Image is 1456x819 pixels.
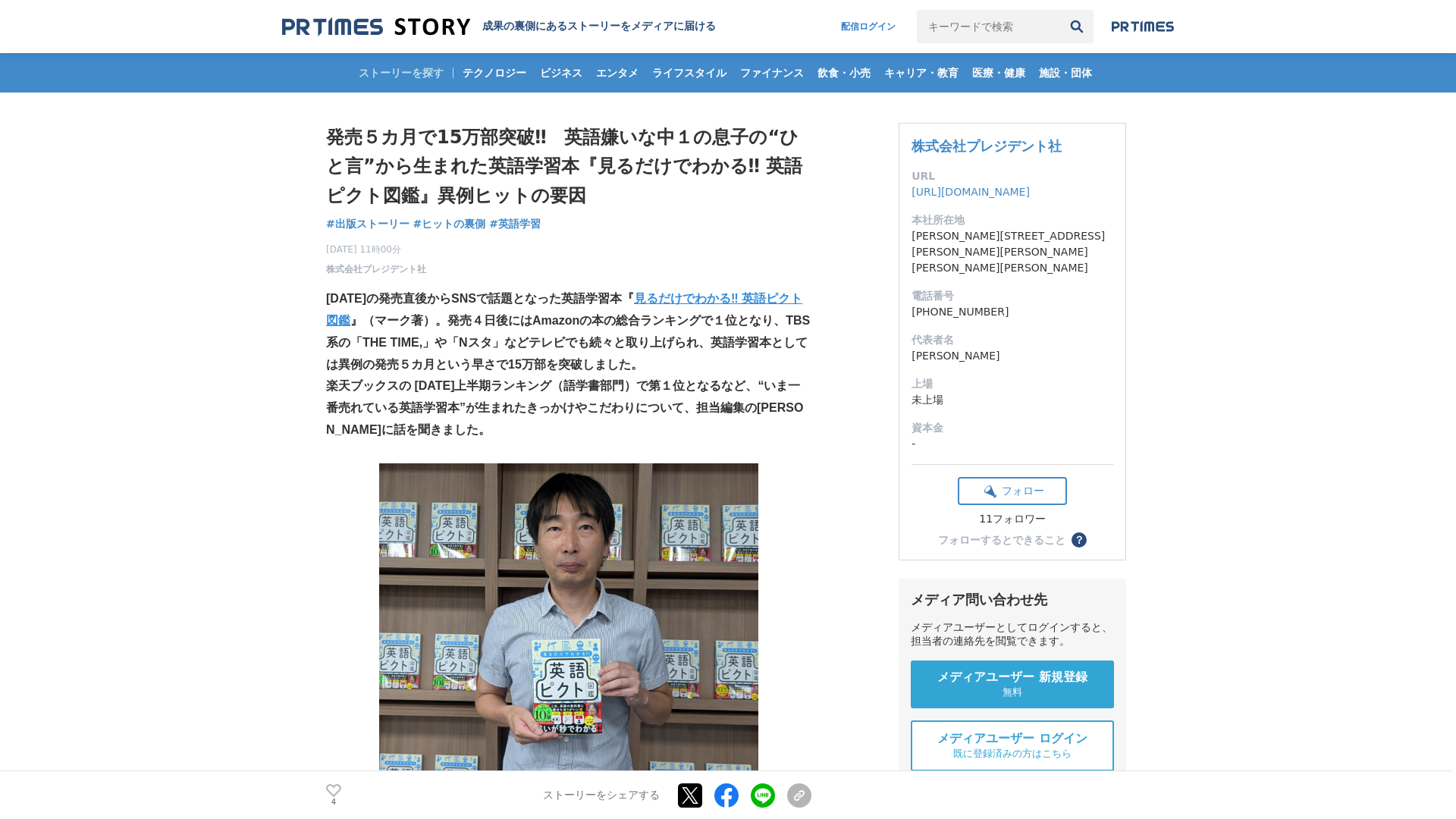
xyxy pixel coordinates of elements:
dt: 上場 [912,376,1113,392]
span: ファイナンス [734,66,810,80]
span: メディアユーザー ログイン [937,731,1087,747]
dd: [PERSON_NAME][STREET_ADDRESS][PERSON_NAME][PERSON_NAME][PERSON_NAME][PERSON_NAME] [912,228,1113,276]
dd: [PHONE_NUMBER] [912,304,1113,320]
span: キャリア・教育 [878,66,965,80]
dt: 代表者名 [912,332,1113,348]
h2: 成果の裏側にあるストーリーをメディアに届ける [482,20,716,33]
span: 施設・団体 [1033,66,1098,80]
strong: 楽天ブックスの [DATE]上半期ランキング（語学書部門）で第１位となるなど、“いま一番売れている英語学習本”が生まれたきっかけやこだわりについて、担当編集の[PERSON_NAME]に話を聞き... [326,379,803,436]
dt: URL [912,168,1113,184]
span: #ヒットの裏側 [413,217,486,231]
button: フォロー [958,477,1067,505]
a: ファイナンス [734,53,810,93]
div: 11フォロワー [958,513,1067,526]
a: 株式会社プレジデント社 [912,138,1062,154]
div: メディア問い合わせ先 [911,591,1114,609]
a: 成果の裏側にあるストーリーをメディアに届ける 成果の裏側にあるストーリーをメディアに届ける [282,17,716,37]
a: 見るだけでわかる‼ 英語ピクト図鑑 [326,292,802,327]
a: テクノロジー [457,53,532,93]
a: メディアユーザー ログイン 既に登録済みの方はこちら [911,720,1114,771]
span: エンタメ [590,66,645,80]
span: 飲食・小売 [811,66,877,80]
button: ？ [1072,532,1087,548]
a: メディアユーザー 新規登録 無料 [911,661,1114,708]
strong: [DATE]の発売直後からSNSで話題となった英語学習本『 [326,292,634,305]
a: #英語学習 [489,216,541,232]
span: 医療・健康 [966,66,1031,80]
span: ？ [1074,535,1084,545]
a: 飲食・小売 [811,53,877,93]
a: 配信ログイン [826,10,911,43]
a: 施設・団体 [1033,53,1098,93]
a: キャリア・教育 [878,53,965,93]
span: 無料 [1003,686,1022,699]
a: ライフスタイル [646,53,733,93]
span: 既に登録済みの方はこちら [953,747,1072,761]
a: #出版ストーリー [326,216,409,232]
span: テクノロジー [457,66,532,80]
dt: 電話番号 [912,288,1113,304]
h1: 発売５カ月で15万部突破‼ 英語嫌いな中１の息子の“ひと言”から生まれた英語学習本『見るだけでわかる‼ 英語ピクト図鑑』異例ヒットの要因 [326,123,811,210]
a: エンタメ [590,53,645,93]
p: ストーリーをシェアする [543,789,660,802]
span: #出版ストーリー [326,217,409,231]
a: 医療・健康 [966,53,1031,93]
div: フォローするとできること [938,535,1065,545]
img: 成果の裏側にあるストーリーをメディアに届ける [282,17,470,37]
div: メディアユーザーとしてログインすると、担当者の連絡先を閲覧できます。 [911,621,1114,648]
strong: 』（マーク著）。発売４日後にはAmazonの本の総合ランキングで１位となり、TBS系の「THE TIME,」や「Nスタ」などテレビでも続々と取り上げられ、英語学習本としては異例の発売５カ月という... [326,314,810,371]
input: キーワードで検索 [917,10,1060,43]
a: ビジネス [534,53,588,93]
button: 検索 [1060,10,1094,43]
span: ビジネス [534,66,588,80]
a: 株式会社プレジデント社 [326,262,426,276]
dt: 本社所在地 [912,212,1113,228]
span: #英語学習 [489,217,541,231]
dd: 未上場 [912,392,1113,408]
dd: [PERSON_NAME] [912,348,1113,364]
dt: 資本金 [912,420,1113,436]
a: #ヒットの裏側 [413,216,486,232]
dd: - [912,436,1113,452]
img: prtimes [1112,20,1174,33]
span: ライフスタイル [646,66,733,80]
p: 4 [326,799,341,806]
a: [URL][DOMAIN_NAME] [912,186,1030,198]
span: [DATE] 11時00分 [326,243,426,256]
span: メディアユーザー 新規登録 [937,670,1087,686]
